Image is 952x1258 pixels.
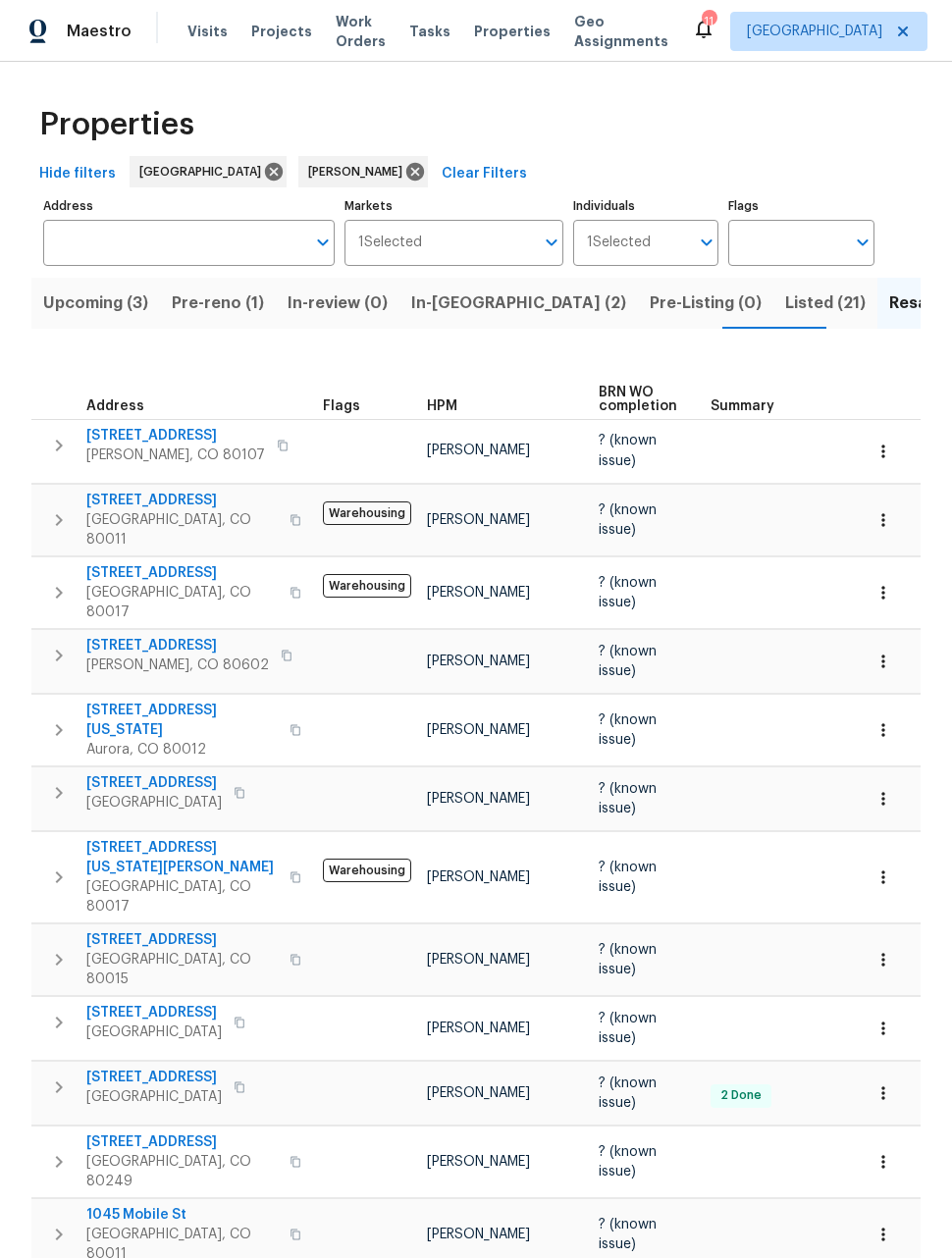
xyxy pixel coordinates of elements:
[442,162,527,186] span: Clear Filters
[599,782,657,815] span: ? (known issue)
[86,636,269,655] span: [STREET_ADDRESS]
[711,399,774,413] span: Summary
[336,12,386,51] span: Work Orders
[323,859,411,882] span: Warehousing
[427,1228,530,1241] span: [PERSON_NAME]
[86,446,265,465] span: [PERSON_NAME], CO 80107
[599,713,657,747] span: ? (known issue)
[308,162,410,182] span: [PERSON_NAME]
[39,115,194,134] span: Properties
[323,399,360,413] span: Flags
[288,289,388,317] span: In-review (0)
[309,229,337,256] button: Open
[427,586,530,600] span: [PERSON_NAME]
[427,953,530,967] span: [PERSON_NAME]
[323,574,411,598] span: Warehousing
[702,12,715,31] div: 11
[427,1022,530,1035] span: [PERSON_NAME]
[187,22,228,41] span: Visits
[43,200,335,212] label: Address
[86,838,278,877] span: [STREET_ADDRESS][US_STATE][PERSON_NAME]
[427,655,530,668] span: [PERSON_NAME]
[427,1086,530,1100] span: [PERSON_NAME]
[86,583,278,622] span: [GEOGRAPHIC_DATA], CO 80017
[650,289,762,317] span: Pre-Listing (0)
[411,289,626,317] span: In-[GEOGRAPHIC_DATA] (2)
[86,1152,278,1191] span: [GEOGRAPHIC_DATA], CO 80249
[599,576,657,609] span: ? (known issue)
[427,870,530,884] span: [PERSON_NAME]
[86,1132,278,1152] span: [STREET_ADDRESS]
[86,510,278,550] span: [GEOGRAPHIC_DATA], CO 80011
[474,22,551,41] span: Properties
[409,25,450,38] span: Tasks
[86,491,278,510] span: [STREET_ADDRESS]
[130,156,287,187] div: [GEOGRAPHIC_DATA]
[139,162,269,182] span: [GEOGRAPHIC_DATA]
[86,930,278,950] span: [STREET_ADDRESS]
[86,1022,222,1042] span: [GEOGRAPHIC_DATA]
[599,386,677,413] span: BRN WO completion
[587,235,651,251] span: 1 Selected
[427,1155,530,1169] span: [PERSON_NAME]
[86,740,278,760] span: Aurora, CO 80012
[538,229,565,256] button: Open
[599,1218,657,1251] span: ? (known issue)
[427,513,530,527] span: [PERSON_NAME]
[86,701,278,740] span: [STREET_ADDRESS][US_STATE]
[86,1087,222,1107] span: [GEOGRAPHIC_DATA]
[427,399,457,413] span: HPM
[599,434,657,467] span: ? (known issue)
[573,200,719,212] label: Individuals
[434,156,535,192] button: Clear Filters
[172,289,264,317] span: Pre-reno (1)
[86,563,278,583] span: [STREET_ADDRESS]
[574,12,668,51] span: Geo Assignments
[86,1068,222,1087] span: [STREET_ADDRESS]
[427,792,530,806] span: [PERSON_NAME]
[86,655,269,675] span: [PERSON_NAME], CO 80602
[693,229,720,256] button: Open
[599,1076,657,1110] span: ? (known issue)
[298,156,428,187] div: [PERSON_NAME]
[86,950,278,989] span: [GEOGRAPHIC_DATA], CO 80015
[713,1087,769,1104] span: 2 Done
[323,501,411,525] span: Warehousing
[427,723,530,737] span: [PERSON_NAME]
[427,444,530,457] span: [PERSON_NAME]
[86,399,144,413] span: Address
[86,793,222,812] span: [GEOGRAPHIC_DATA]
[599,503,657,537] span: ? (known issue)
[599,1145,657,1179] span: ? (known issue)
[728,200,874,212] label: Flags
[251,22,312,41] span: Projects
[599,1012,657,1045] span: ? (known issue)
[86,1003,222,1022] span: [STREET_ADDRESS]
[358,235,422,251] span: 1 Selected
[43,289,148,317] span: Upcoming (3)
[599,645,657,678] span: ? (known issue)
[599,861,657,894] span: ? (known issue)
[86,426,265,446] span: [STREET_ADDRESS]
[86,1205,278,1225] span: 1045 Mobile St
[39,162,116,186] span: Hide filters
[31,156,124,192] button: Hide filters
[747,22,882,41] span: [GEOGRAPHIC_DATA]
[344,200,563,212] label: Markets
[86,877,278,917] span: [GEOGRAPHIC_DATA], CO 80017
[86,773,222,793] span: [STREET_ADDRESS]
[785,289,866,317] span: Listed (21)
[67,22,132,41] span: Maestro
[849,229,876,256] button: Open
[599,943,657,976] span: ? (known issue)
